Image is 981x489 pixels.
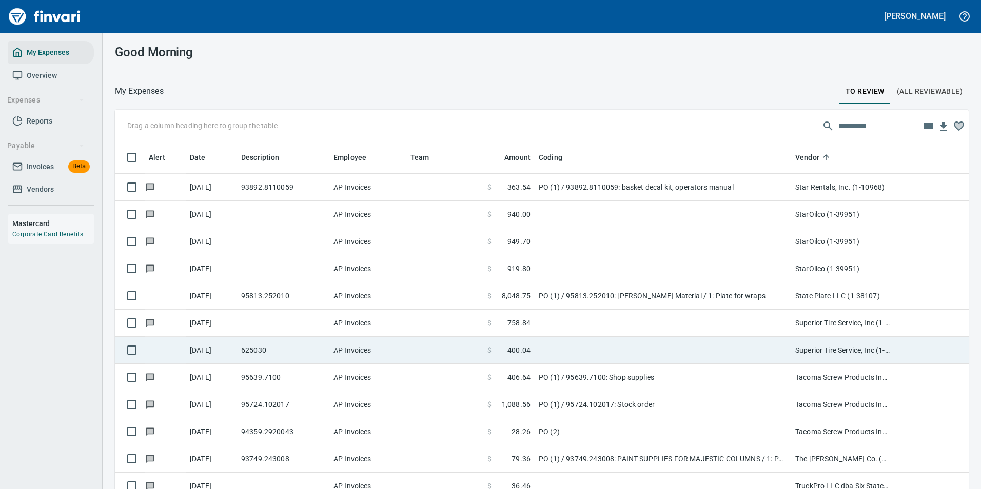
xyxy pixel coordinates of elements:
td: AP Invoices [329,310,406,337]
td: [DATE] [186,445,237,473]
td: AP Invoices [329,201,406,228]
td: PO (1) / 95724.102017: Stock order [535,391,791,418]
img: Finvari [6,4,83,29]
td: AP Invoices [329,364,406,391]
button: Choose columns to display [920,118,936,134]
span: $ [487,182,492,192]
span: 79.36 [512,454,531,464]
td: AP Invoices [329,228,406,255]
button: Expenses [3,91,89,110]
td: 625030 [237,337,329,364]
span: $ [487,209,492,219]
button: [PERSON_NAME] [881,8,948,24]
span: Vendor [795,151,819,164]
span: Overview [27,69,57,82]
span: Team [410,151,429,164]
span: Has messages [145,374,155,380]
span: 363.54 [507,182,531,192]
td: 93892.8110059 [237,174,329,201]
td: PO (1) / 95813.252010: [PERSON_NAME] Material / 1: Plate for wraps [535,282,791,310]
span: 758.84 [507,318,531,328]
td: Tacoma Screw Products Inc (1-10999) [791,418,894,445]
td: [DATE] [186,228,237,255]
span: 949.70 [507,236,531,247]
td: PO (2) [535,418,791,445]
span: Reports [27,115,52,128]
h3: Good Morning [115,45,383,59]
td: [DATE] [186,418,237,445]
span: $ [487,318,492,328]
td: 94359.2920043 [237,418,329,445]
a: Vendors [8,178,94,201]
td: Superior Tire Service, Inc (1-10991) [791,310,894,337]
span: Amount [491,151,531,164]
td: AP Invoices [329,418,406,445]
span: Team [410,151,443,164]
span: Employee [333,151,366,164]
td: 95639.7100 [237,364,329,391]
td: [DATE] [186,255,237,282]
h6: Mastercard [12,218,94,229]
span: Beta [68,160,90,172]
nav: breadcrumb [115,85,164,97]
td: AP Invoices [329,282,406,310]
span: $ [487,454,492,464]
span: $ [487,236,492,247]
td: AP Invoices [329,391,406,418]
td: [DATE] [186,282,237,310]
span: 400.04 [507,345,531,355]
span: Has messages [145,482,155,489]
td: 95724.102017 [237,391,329,418]
td: PO (1) / 93749.243008: PAINT SUPPLIES FOR MAJESTIC COLUMNS / 1: PAINT SUPPLIES FOR MAJESTIC COLUMNS [535,445,791,473]
span: Vendors [27,183,54,196]
span: $ [487,399,492,410]
td: AP Invoices [329,337,406,364]
td: [DATE] [186,391,237,418]
span: Invoices [27,160,54,173]
span: Vendor [795,151,833,164]
span: To Review [846,85,885,98]
span: Payable [7,139,85,152]
td: The [PERSON_NAME] Co. (1-10943) [791,445,894,473]
td: Superior Tire Service, Inc (1-10991) [791,337,894,364]
button: Download Table [936,119,951,134]
button: Column choices favorited. Click to reset to default [951,118,967,134]
span: Has messages [145,184,155,190]
td: AP Invoices [329,255,406,282]
span: Has messages [145,455,155,462]
td: 93749.243008 [237,445,329,473]
a: Reports [8,110,94,133]
td: StarOilco (1-39951) [791,201,894,228]
a: My Expenses [8,41,94,64]
td: Tacoma Screw Products Inc (1-10999) [791,391,894,418]
span: Date [190,151,219,164]
span: $ [487,291,492,301]
td: 95813.252010 [237,282,329,310]
p: Drag a column heading here to group the table [127,120,278,131]
span: Employee [333,151,380,164]
span: 8,048.75 [502,291,531,301]
span: $ [487,372,492,382]
td: State Plate LLC (1-38107) [791,282,894,310]
span: My Expenses [27,46,69,59]
span: 919.80 [507,263,531,274]
span: $ [487,345,492,355]
td: [DATE] [186,364,237,391]
td: [DATE] [186,201,237,228]
span: Has messages [145,319,155,326]
span: Has messages [145,401,155,407]
td: PO (1) / 95639.7100: Shop supplies [535,364,791,391]
span: Description [241,151,280,164]
button: Payable [3,136,89,155]
span: 940.00 [507,209,531,219]
span: Coding [539,151,562,164]
span: (All Reviewable) [897,85,963,98]
td: StarOilco (1-39951) [791,255,894,282]
span: Alert [149,151,165,164]
span: Expenses [7,94,85,107]
span: Has messages [145,265,155,272]
span: Amount [504,151,531,164]
span: Alert [149,151,179,164]
td: AP Invoices [329,174,406,201]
